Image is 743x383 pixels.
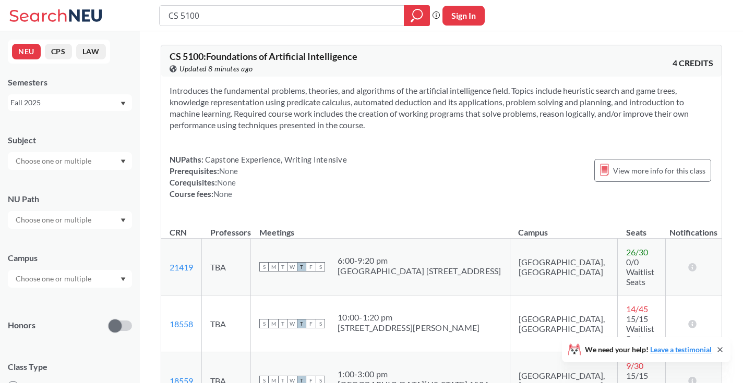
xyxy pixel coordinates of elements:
span: 15/15 Waitlist Seats [626,314,654,343]
span: 0/0 Waitlist Seats [626,257,654,287]
svg: Dropdown arrow [121,277,126,281]
span: S [316,262,325,271]
div: 10:00 - 1:20 pm [338,312,480,323]
svg: Dropdown arrow [121,102,126,106]
div: NU Path [8,193,132,205]
button: LAW [76,44,106,59]
th: Professors [202,216,251,239]
div: Dropdown arrow [8,152,132,170]
div: Dropdown arrow [8,270,132,288]
div: 1:00 - 3:00 pm [338,369,488,379]
p: Honors [8,319,35,331]
th: Seats [618,216,665,239]
span: M [269,262,278,271]
input: Choose one or multiple [10,155,98,167]
input: Choose one or multiple [10,214,98,226]
span: 4 CREDITS [673,57,713,69]
span: CS 5100 : Foundations of Artificial Intelligence [170,51,357,62]
span: Capstone Experience, Writing Intensive [203,155,347,164]
a: 18558 [170,319,193,329]
div: [STREET_ADDRESS][PERSON_NAME] [338,323,480,333]
span: W [287,262,297,271]
button: NEU [12,44,41,59]
td: [GEOGRAPHIC_DATA], [GEOGRAPHIC_DATA] [510,239,618,295]
span: Class Type [8,361,132,373]
input: Class, professor, course number, "phrase" [167,7,397,24]
span: F [306,319,316,328]
span: We need your help! [585,346,712,353]
div: Semesters [8,77,132,88]
div: CRN [170,227,187,238]
div: Dropdown arrow [8,211,132,229]
span: W [287,319,297,328]
span: T [297,262,306,271]
span: S [259,262,269,271]
svg: Dropdown arrow [121,218,126,223]
span: None [213,189,232,199]
span: M [269,319,278,328]
span: 26 / 30 [626,247,648,257]
div: Campus [8,252,132,264]
td: TBA [202,295,251,352]
svg: magnifying glass [411,8,423,23]
div: NUPaths: Prerequisites: Corequisites: Course fees: [170,154,347,200]
span: Updated 8 minutes ago [179,63,253,75]
a: 21419 [170,262,193,272]
div: Subject [8,134,132,146]
span: View more info for this class [613,164,705,177]
span: None [219,166,238,176]
span: T [297,319,306,328]
span: None [217,178,236,187]
div: Fall 2025Dropdown arrow [8,94,132,111]
a: Leave a testimonial [650,345,712,354]
th: Campus [510,216,618,239]
button: CPS [45,44,72,59]
span: T [278,319,287,328]
div: Fall 2025 [10,97,119,108]
input: Choose one or multiple [10,273,98,285]
th: Notifications [665,216,721,239]
td: TBA [202,239,251,295]
svg: Dropdown arrow [121,159,126,164]
th: Meetings [251,216,510,239]
span: T [278,262,287,271]
div: magnifying glass [404,5,430,26]
section: Introduces the fundamental problems, theories, and algorithms of the artificial intelligence fiel... [170,85,713,131]
button: Sign In [442,6,485,26]
span: S [259,319,269,328]
td: [GEOGRAPHIC_DATA], [GEOGRAPHIC_DATA] [510,295,618,352]
span: S [316,319,325,328]
div: [GEOGRAPHIC_DATA] [STREET_ADDRESS] [338,266,501,276]
span: 9 / 30 [626,361,643,370]
span: F [306,262,316,271]
span: 14 / 45 [626,304,648,314]
div: 6:00 - 9:20 pm [338,255,501,266]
